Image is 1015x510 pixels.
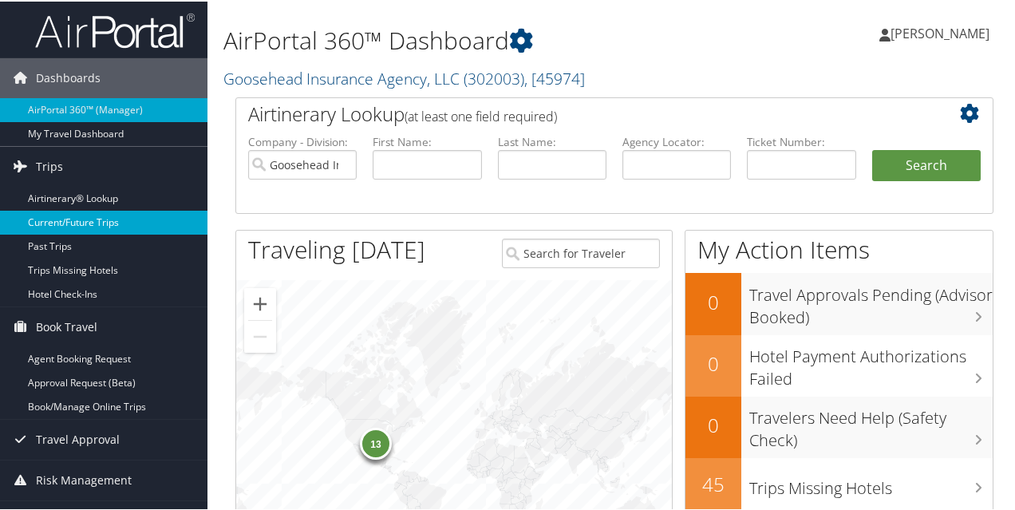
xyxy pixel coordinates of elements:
[685,395,993,457] a: 0Travelers Need Help (Safety Check)
[685,231,993,265] h1: My Action Items
[747,132,855,148] label: Ticket Number:
[685,410,741,437] h2: 0
[405,106,557,124] span: (at least one field required)
[498,132,606,148] label: Last Name:
[891,23,989,41] span: [PERSON_NAME]
[248,132,357,148] label: Company - Division:
[36,418,120,458] span: Travel Approval
[749,275,993,327] h3: Travel Approvals Pending (Advisor Booked)
[36,306,97,346] span: Book Travel
[749,468,993,498] h3: Trips Missing Hotels
[248,99,918,126] h2: Airtinerary Lookup
[749,336,993,389] h3: Hotel Payment Authorizations Failed
[244,287,276,318] button: Zoom in
[502,237,659,267] input: Search for Traveler
[524,66,585,88] span: , [ 45974 ]
[872,148,981,180] button: Search
[223,66,585,88] a: Goosehead Insurance Agency, LLC
[464,66,524,88] span: ( 302003 )
[622,132,731,148] label: Agency Locator:
[35,10,195,48] img: airportal-logo.png
[360,426,392,458] div: 13
[685,469,741,496] h2: 45
[373,132,481,148] label: First Name:
[879,8,1005,56] a: [PERSON_NAME]
[685,271,993,333] a: 0Travel Approvals Pending (Advisor Booked)
[749,397,993,450] h3: Travelers Need Help (Safety Check)
[248,231,425,265] h1: Traveling [DATE]
[36,145,63,185] span: Trips
[223,22,744,56] h1: AirPortal 360™ Dashboard
[685,349,741,376] h2: 0
[36,459,132,499] span: Risk Management
[685,287,741,314] h2: 0
[685,334,993,395] a: 0Hotel Payment Authorizations Failed
[36,57,101,97] span: Dashboards
[244,319,276,351] button: Zoom out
